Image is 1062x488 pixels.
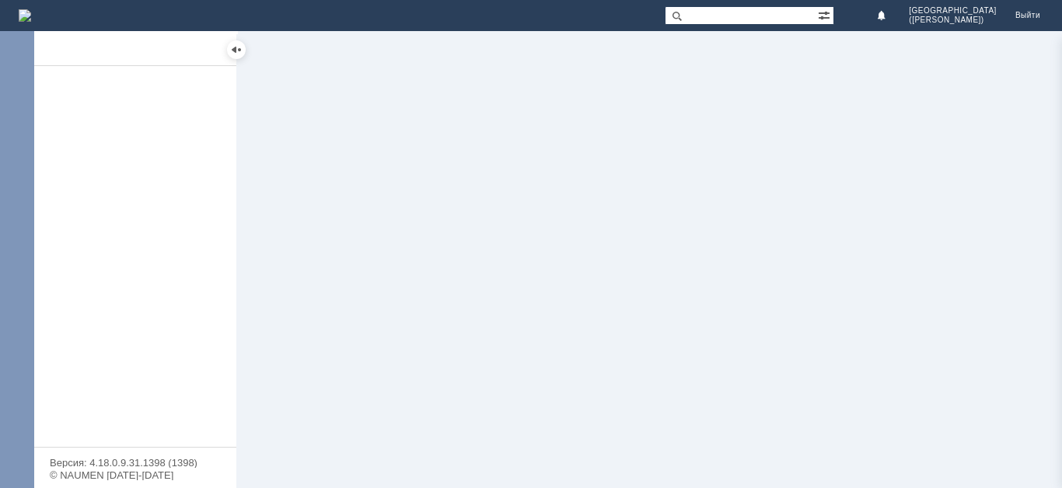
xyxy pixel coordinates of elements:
span: Расширенный поиск [818,7,833,22]
div: © NAUMEN [DATE]-[DATE] [50,470,221,480]
img: logo [19,9,31,22]
span: ([PERSON_NAME]) [909,16,997,25]
div: Скрыть меню [227,40,246,59]
div: Версия: 4.18.0.9.31.1398 (1398) [50,458,221,468]
span: [GEOGRAPHIC_DATA] [909,6,997,16]
a: Перейти на домашнюю страницу [19,9,31,22]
